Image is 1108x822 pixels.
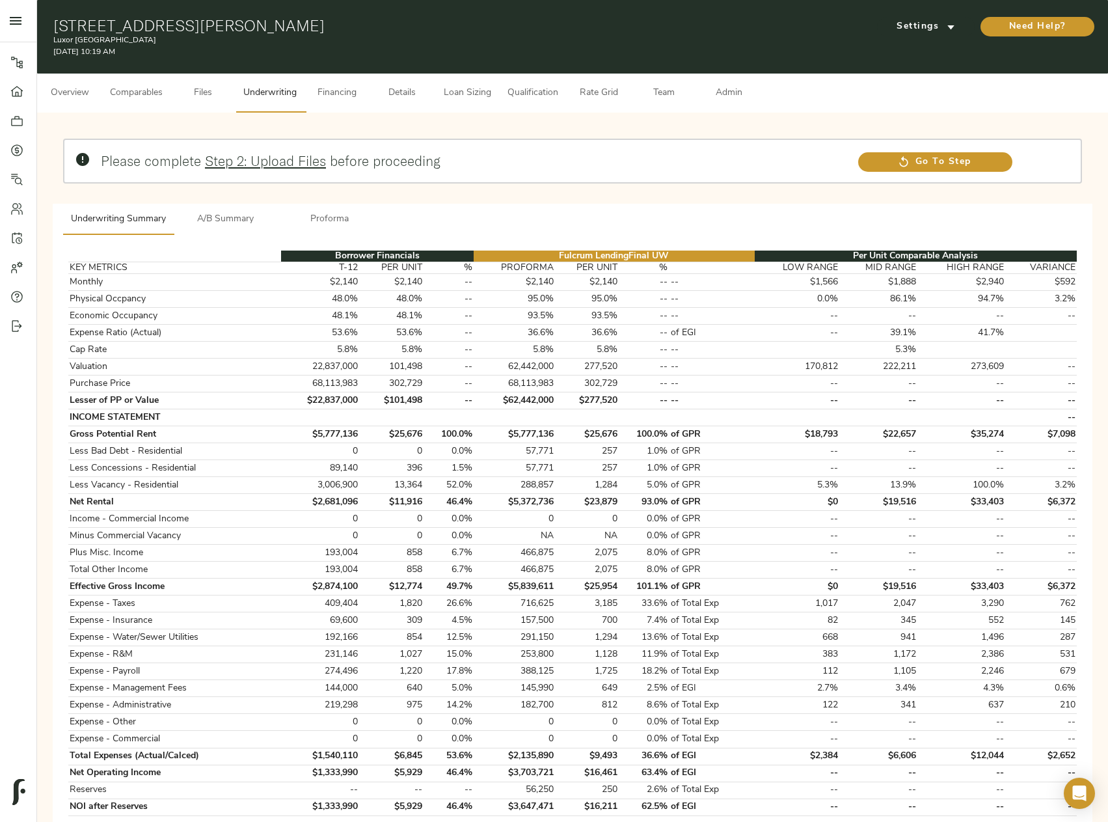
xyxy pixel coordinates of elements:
td: of Total Exp [669,646,755,663]
td: 552 [918,612,1006,629]
td: 36.6% [474,325,555,342]
td: -- [1006,443,1077,460]
td: INCOME STATEMENT [68,409,281,426]
td: of GPR [669,443,755,460]
td: 5.3% [839,342,918,359]
td: 101,498 [359,359,424,376]
td: -- [918,308,1006,325]
td: 222,211 [839,359,918,376]
th: PER UNIT [359,262,424,274]
td: -- [619,308,669,325]
td: 0.0% [424,511,474,528]
td: -- [1006,392,1077,409]
td: 383 [755,646,840,663]
td: -- [619,392,669,409]
td: 7.4% [619,612,669,629]
td: $62,442,000 [474,392,555,409]
td: -- [755,545,840,562]
td: Less Vacancy - Residential [68,477,281,494]
td: 100.0% [918,477,1006,494]
td: 68,113,983 [474,376,555,392]
span: A/B Summary [182,212,270,228]
td: $5,839,611 [474,579,555,596]
td: $7,098 [1006,426,1077,443]
td: 6.7% [424,562,474,579]
td: 33.6% [619,596,669,612]
td: 3,006,900 [281,477,360,494]
td: -- [755,460,840,477]
td: $1,566 [755,274,840,291]
td: 1.0% [619,443,669,460]
td: 0.0% [755,291,840,308]
td: $25,954 [555,579,619,596]
span: Comparables [110,85,163,102]
td: -- [839,511,918,528]
td: -- [918,443,1006,460]
td: -- [839,308,918,325]
td: Lesser of PP or Value [68,392,281,409]
td: -- [424,291,474,308]
th: PER UNIT [555,262,619,274]
td: Valuation [68,359,281,376]
td: 13.9% [839,477,918,494]
td: 1,284 [555,477,619,494]
td: 0.0% [619,511,669,528]
td: $25,676 [359,426,424,443]
td: -- [1006,562,1077,579]
td: of Total Exp [669,612,755,629]
td: -- [619,376,669,392]
td: 1,027 [359,646,424,663]
td: $2,140 [555,274,619,291]
td: 95.0% [555,291,619,308]
td: 93.5% [555,308,619,325]
td: 5.8% [555,342,619,359]
td: $19,516 [839,494,918,511]
td: 854 [359,629,424,646]
td: 93.0% [619,494,669,511]
td: -- [669,308,755,325]
td: $23,879 [555,494,619,511]
td: 231,146 [281,646,360,663]
td: 4.5% [424,612,474,629]
td: -- [619,342,669,359]
td: Physical Occpancy [68,291,281,308]
td: 6.7% [424,545,474,562]
td: Less Concessions - Residential [68,460,281,477]
td: -- [1006,308,1077,325]
td: 39.1% [839,325,918,342]
td: of GPR [669,545,755,562]
td: 95.0% [474,291,555,308]
td: -- [755,376,840,392]
td: 2,047 [839,596,918,612]
td: 192,166 [281,629,360,646]
td: -- [669,392,755,409]
td: -- [424,392,474,409]
td: 345 [839,612,918,629]
td: $5,777,136 [281,426,360,443]
td: -- [1006,409,1077,426]
td: 466,875 [474,562,555,579]
span: Settings [890,19,962,35]
td: 94.7% [918,291,1006,308]
td: NA [474,528,555,545]
td: Plus Misc. Income [68,545,281,562]
td: 3.2% [1006,291,1077,308]
td: 1,128 [555,646,619,663]
td: -- [424,325,474,342]
button: Settings [877,17,975,36]
td: -- [755,528,840,545]
td: 89,140 [281,460,360,477]
td: $12,774 [359,579,424,596]
th: MID RANGE [839,262,918,274]
h1: [STREET_ADDRESS][PERSON_NAME] [53,16,746,34]
div: Open Intercom Messenger [1064,778,1095,809]
td: of GPR [669,511,755,528]
td: of GPR [669,460,755,477]
td: -- [669,359,755,376]
td: 8.0% [619,545,669,562]
td: -- [918,392,1006,409]
td: of GPR [669,579,755,596]
td: 82 [755,612,840,629]
td: 0 [359,528,424,545]
td: 193,004 [281,545,360,562]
